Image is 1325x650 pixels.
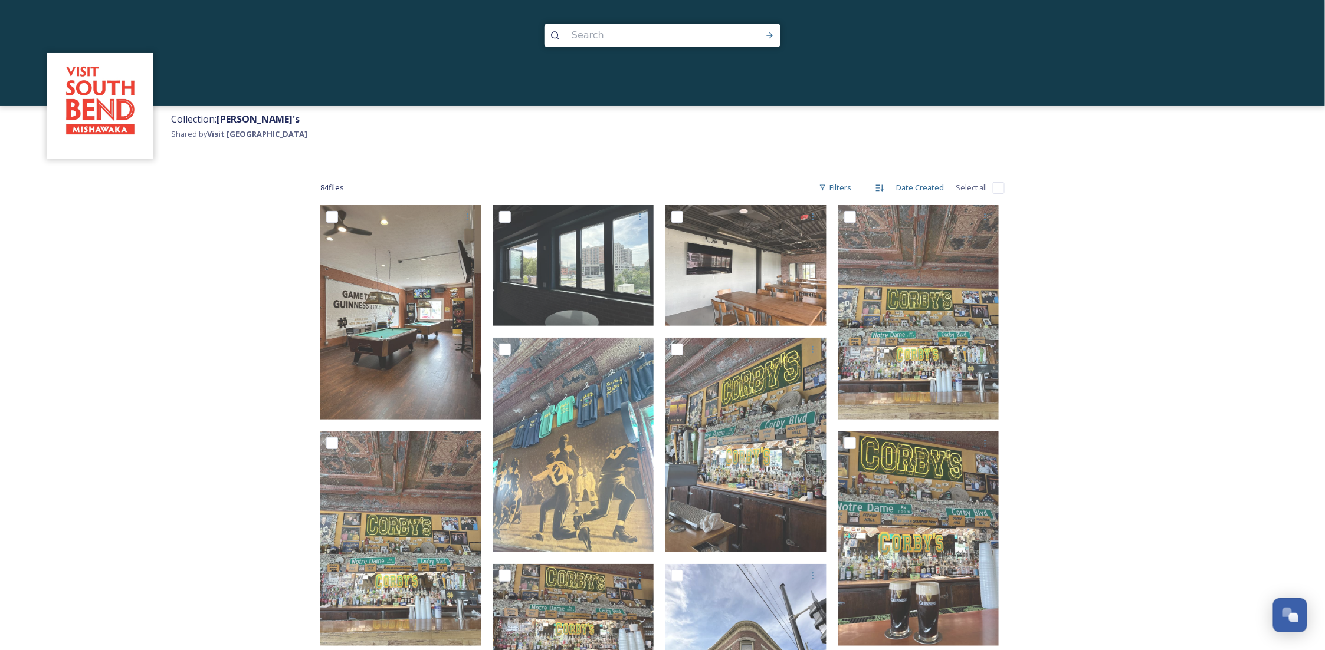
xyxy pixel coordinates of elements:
[890,176,950,199] div: Date Created
[171,113,300,126] span: Collection:
[493,338,654,552] img: Corbys (15).jpeg
[320,205,481,420] img: Corbys (20).jpeg
[1273,598,1307,632] button: Open Chat
[207,128,307,139] strong: Visit [GEOGRAPHIC_DATA]
[320,182,344,193] span: 84 file s
[665,338,827,552] img: Corbys (14).jpeg
[956,182,987,193] span: Select all
[493,205,654,326] img: Corbys (19).jpeg
[320,431,481,646] img: Corbys (16).jpeg
[171,128,307,139] span: Shared by
[665,205,827,326] img: Corbys (18).jpeg
[566,22,727,48] input: Search
[53,59,147,153] img: vsbm-stackedMISH_CMYKlogo2017.jpg
[838,431,999,646] img: Corbys (13).jpeg
[217,113,300,126] strong: [PERSON_NAME]'s
[838,205,999,420] img: Corbys (17).jpeg
[813,176,857,199] div: Filters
